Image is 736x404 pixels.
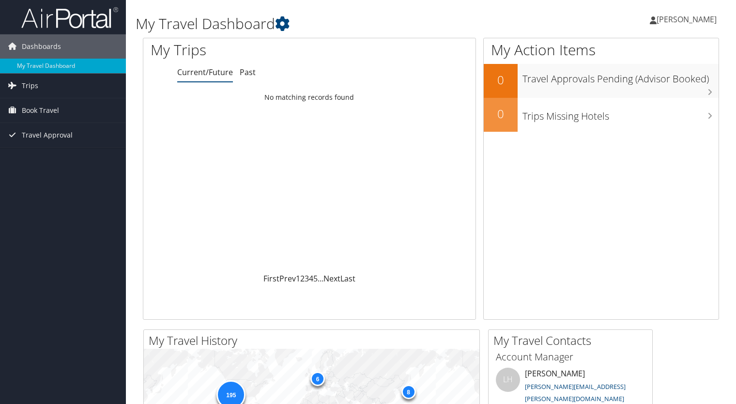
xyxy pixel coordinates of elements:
[22,34,61,59] span: Dashboards
[484,106,518,122] h2: 0
[318,273,323,284] span: …
[279,273,296,284] a: Prev
[305,273,309,284] a: 3
[496,350,645,364] h3: Account Manager
[21,6,118,29] img: airportal-logo.png
[136,14,529,34] h1: My Travel Dashboard
[149,332,479,349] h2: My Travel History
[310,371,325,386] div: 6
[313,273,318,284] a: 5
[22,74,38,98] span: Trips
[22,98,59,123] span: Book Travel
[484,72,518,88] h2: 0
[177,67,233,78] a: Current/Future
[22,123,73,147] span: Travel Approval
[143,89,475,106] td: No matching records found
[296,273,300,284] a: 1
[493,332,652,349] h2: My Travel Contacts
[401,385,415,399] div: 8
[650,5,726,34] a: [PERSON_NAME]
[323,273,340,284] a: Next
[657,14,717,25] span: [PERSON_NAME]
[484,40,719,60] h1: My Action Items
[263,273,279,284] a: First
[340,273,355,284] a: Last
[151,40,330,60] h1: My Trips
[522,67,719,86] h3: Travel Approvals Pending (Advisor Booked)
[496,368,520,392] div: LH
[525,382,626,404] a: [PERSON_NAME][EMAIL_ADDRESS][PERSON_NAME][DOMAIN_NAME]
[240,67,256,78] a: Past
[300,273,305,284] a: 2
[309,273,313,284] a: 4
[522,105,719,123] h3: Trips Missing Hotels
[484,98,719,132] a: 0Trips Missing Hotels
[484,64,719,98] a: 0Travel Approvals Pending (Advisor Booked)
